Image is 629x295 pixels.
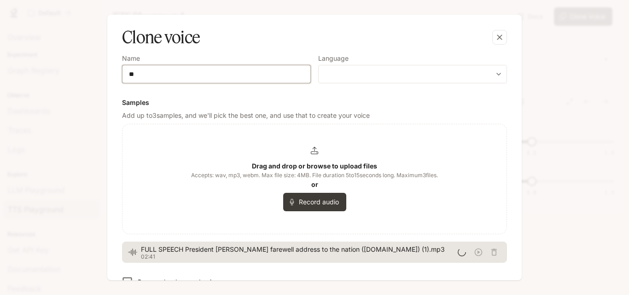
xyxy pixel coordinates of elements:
[138,278,218,287] p: Remove background noise
[141,254,458,260] p: 02:41
[252,162,377,170] b: Drag and drop or browse to upload files
[319,69,507,79] div: ​
[122,26,200,49] h5: Clone voice
[141,245,458,254] span: FULL SPEECH President [PERSON_NAME] farewell address to the nation ([DOMAIN_NAME]) (1).mp3
[191,171,438,180] span: Accepts: wav, mp3, webm. Max file size: 4MB. File duration 5 to 15 seconds long. Maximum 3 files.
[283,193,346,211] button: Record audio
[318,55,349,62] p: Language
[122,55,140,62] p: Name
[122,111,507,120] p: Add up to 3 samples, and we'll pick the best one, and use that to create your voice
[122,98,507,107] h6: Samples
[311,180,318,188] b: or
